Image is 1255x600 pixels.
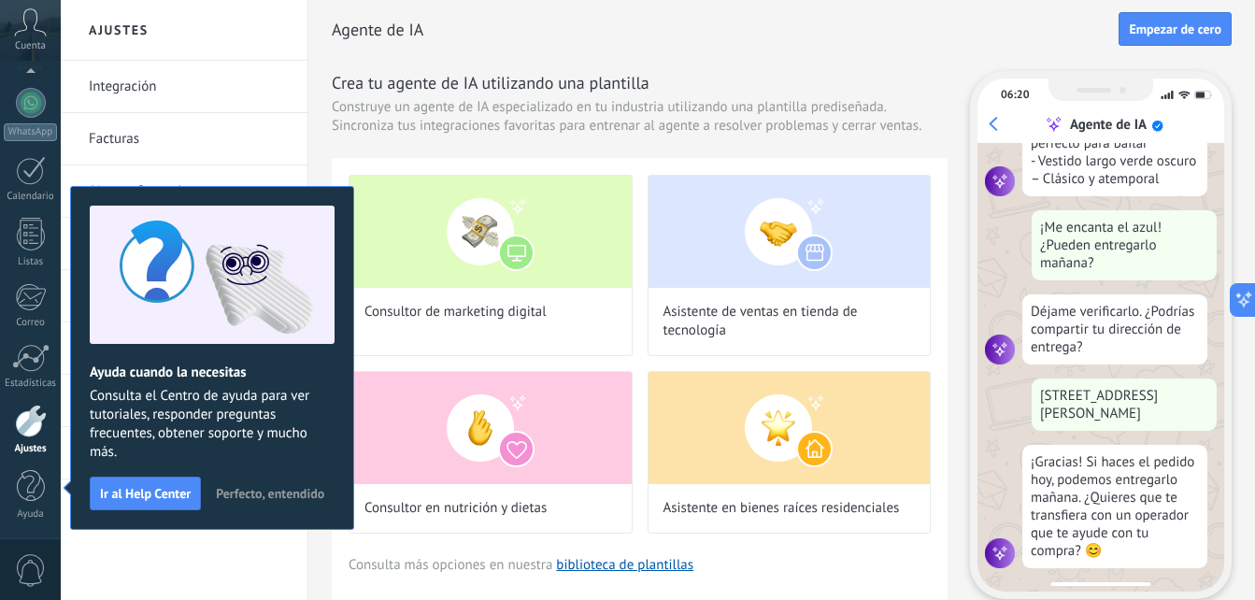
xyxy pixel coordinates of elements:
[90,477,201,510] button: Ir al Help Center
[61,479,307,531] li: Fuentes de conocimiento de IA
[1032,210,1217,280] div: ¡Me encanta el azul! ¿Pueden entregarlo mañana?
[100,487,191,500] span: Ir al Help Center
[649,176,931,288] img: Asistente de ventas en tienda de tecnología
[89,61,289,113] a: Integración
[332,98,948,136] span: Construye un agente de IA especializado en tu industria utilizando una plantilla prediseñada. Sin...
[985,538,1015,568] img: agent icon
[349,372,632,484] img: Consultor en nutrición y dietas
[90,387,335,462] span: Consulta el Centro de ayuda para ver tutoriales, responder preguntas frecuentes, obtener soporte ...
[663,499,900,518] span: Asistente en bienes raíces residenciales
[4,191,58,203] div: Calendario
[90,364,335,381] h2: Ayuda cuando la necesitas
[4,123,57,141] div: WhatsApp
[4,508,58,521] div: Ayuda
[4,256,58,268] div: Listas
[1001,88,1029,102] div: 06:20
[649,372,931,484] img: Asistente en bienes raíces residenciales
[332,71,948,94] h3: Crea tu agente de IA utilizando una plantilla
[364,499,547,518] span: Consultor en nutrición y dietas
[4,443,58,455] div: Ajustes
[4,378,58,390] div: Estadísticas
[4,317,58,329] div: Correo
[15,40,46,52] span: Cuenta
[1022,294,1207,364] div: Déjame verificarlo. ¿Podrías compartir tu dirección de entrega?
[985,335,1015,364] img: agent icon
[364,303,547,321] span: Consultor de marketing digital
[61,61,307,113] li: Integración
[349,556,693,574] span: Consulta más opciones en nuestra
[1129,22,1221,36] span: Empezar de cero
[1032,379,1217,431] div: [STREET_ADDRESS][PERSON_NAME]
[985,166,1015,196] img: agent icon
[332,11,1119,49] h2: Agente de IA
[556,556,693,574] a: biblioteca de plantillas
[1022,445,1207,568] div: ¡Gracias! Si haces el pedido hoy, podemos entregarlo mañana. ¿Quieres que te transfiera con un op...
[663,303,916,340] span: Asistente de ventas en tienda de tecnología
[207,479,333,507] button: Perfecto, entendido
[349,176,632,288] img: Consultor de marketing digital
[1070,116,1147,134] div: Agente de IA
[216,487,324,500] span: Perfecto, entendido
[61,165,307,218] li: Ajustes Generales
[61,113,307,165] li: Facturas
[89,113,289,165] a: Facturas
[89,165,289,218] a: Ajustes Generales
[1119,12,1232,46] button: Empezar de cero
